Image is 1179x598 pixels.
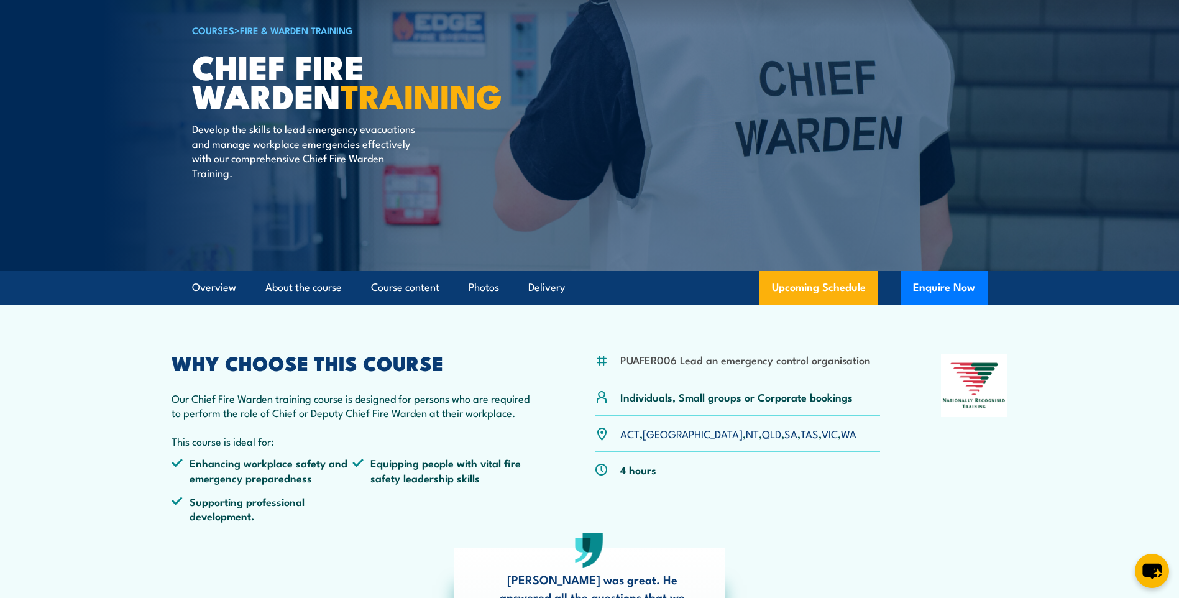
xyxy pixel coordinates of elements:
[801,426,819,441] a: TAS
[901,271,988,305] button: Enquire Now
[240,23,353,37] a: Fire & Warden Training
[192,23,234,37] a: COURSES
[341,69,502,121] strong: TRAINING
[528,271,565,304] a: Delivery
[192,121,419,180] p: Develop the skills to lead emergency evacuations and manage workplace emergencies effectively wit...
[172,434,534,448] p: This course is ideal for:
[620,462,656,477] p: 4 hours
[941,354,1008,417] img: Nationally Recognised Training logo.
[371,271,439,304] a: Course content
[620,426,640,441] a: ACT
[192,52,499,109] h1: Chief Fire Warden
[469,271,499,304] a: Photos
[172,354,534,371] h2: WHY CHOOSE THIS COURSE
[192,22,499,37] h6: >
[192,271,236,304] a: Overview
[643,426,743,441] a: [GEOGRAPHIC_DATA]
[265,271,342,304] a: About the course
[172,391,534,420] p: Our Chief Fire Warden training course is designed for persons who are required to perform the rol...
[1135,554,1169,588] button: chat-button
[746,426,759,441] a: NT
[352,456,534,485] li: Equipping people with vital fire safety leadership skills
[620,352,870,367] li: PUAFER006 Lead an emergency control organisation
[172,494,353,523] li: Supporting professional development.
[759,271,878,305] a: Upcoming Schedule
[762,426,781,441] a: QLD
[841,426,856,441] a: WA
[620,426,856,441] p: , , , , , , ,
[822,426,838,441] a: VIC
[172,456,353,485] li: Enhancing workplace safety and emergency preparedness
[784,426,797,441] a: SA
[620,390,853,404] p: Individuals, Small groups or Corporate bookings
